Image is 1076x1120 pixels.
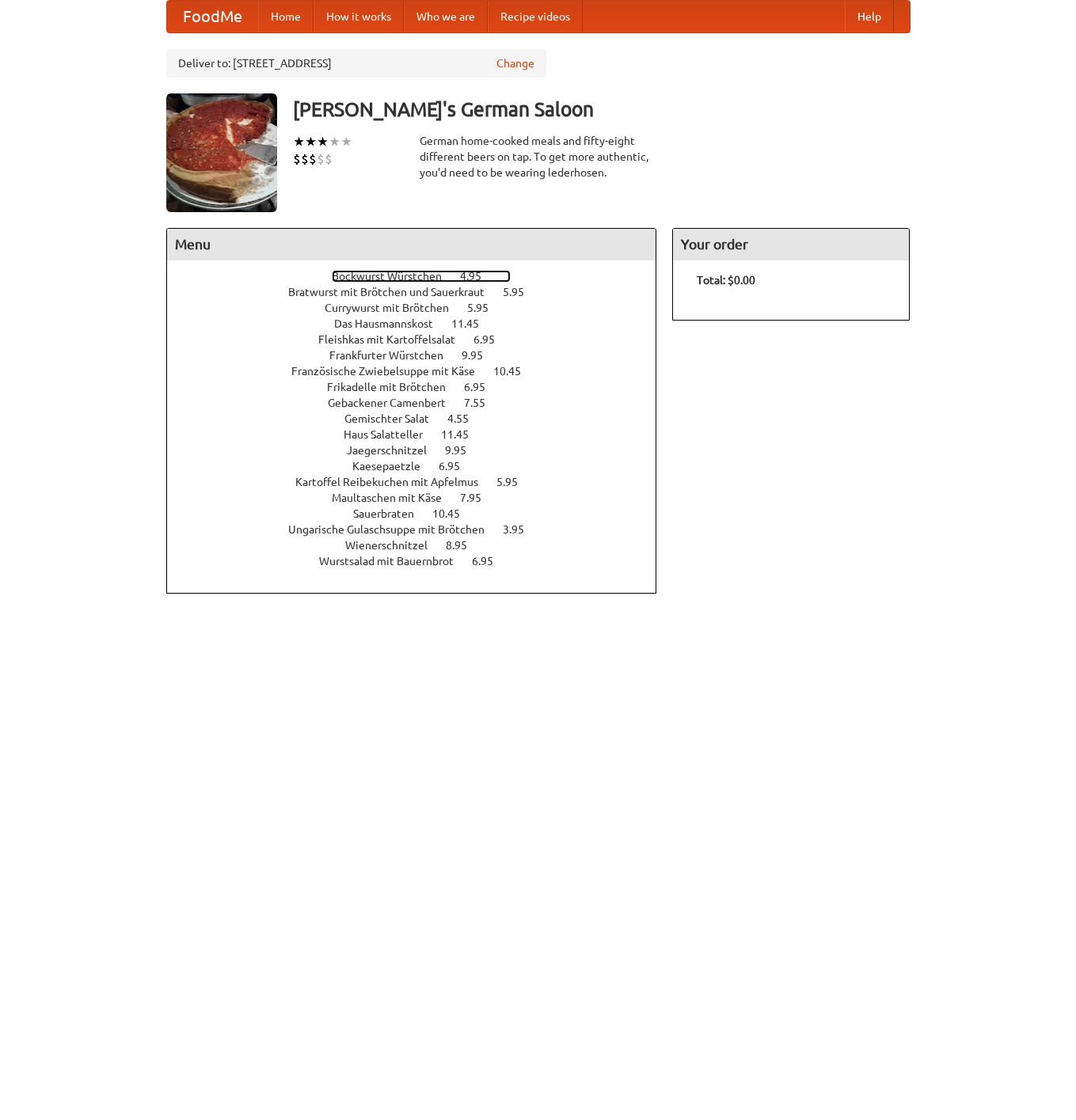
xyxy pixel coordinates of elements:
span: 6.95 [473,333,511,346]
span: Frankfurter Würstchen [329,349,459,362]
span: Kaesepaetzle [352,460,436,473]
span: Gebackener Camenbert [328,397,462,409]
span: Wienerschnitzel [345,539,443,552]
span: 9.95 [445,444,482,457]
span: Sauerbraten [353,507,430,520]
a: Gebackener Camenbert 7.55 [328,397,515,409]
a: Fleishkas mit Kartoffelsalat 6.95 [318,333,524,346]
span: 6.95 [439,460,476,473]
a: Ungarische Gulaschsuppe mit Brötchen 3.95 [288,523,553,536]
a: Sauerbraten 10.45 [353,507,489,520]
li: $ [325,150,333,168]
a: Kartoffel Reibekuchen mit Apfelmus 5.95 [295,476,547,488]
a: Jaegerschnitzel 9.95 [347,444,496,457]
span: Fleishkas mit Kartoffelsalat [318,333,471,346]
span: Kartoffel Reibekuchen mit Apfelmus [295,476,494,488]
li: $ [317,150,325,168]
a: Wienerschnitzel 8.95 [345,539,496,552]
span: 7.95 [460,492,497,504]
a: Frikadelle mit Brötchen 6.95 [327,381,515,393]
a: FoodMe [167,1,258,32]
span: 11.45 [441,428,485,441]
li: ★ [317,133,329,150]
span: Ungarische Gulaschsuppe mit Brötchen [288,523,500,536]
span: Currywurst mit Brötchen [325,302,465,314]
span: 9.95 [462,349,499,362]
span: 3.95 [503,523,540,536]
a: Bratwurst mit Brötchen und Sauerkraut 5.95 [288,286,553,298]
a: Recipe videos [488,1,583,32]
span: Maultaschen mit Käse [332,492,458,504]
span: 6.95 [472,555,509,568]
span: Französische Zwiebelsuppe mit Käse [291,365,491,378]
li: ★ [293,133,305,150]
span: Gemischter Salat [344,412,445,425]
span: 7.55 [464,397,501,409]
li: ★ [305,133,317,150]
li: $ [309,150,317,168]
span: 4.55 [447,412,485,425]
a: Haus Salatteller 11.45 [344,428,498,441]
span: Jaegerschnitzel [347,444,443,457]
a: Currywurst mit Brötchen 5.95 [325,302,518,314]
span: Frikadelle mit Brötchen [327,381,462,393]
a: Französische Zwiebelsuppe mit Käse 10.45 [291,365,550,378]
a: Wurstsalad mit Bauernbrot 6.95 [319,555,523,568]
a: Who we are [404,1,488,32]
span: 5.95 [503,286,540,298]
a: Maultaschen mit Käse 7.95 [332,492,511,504]
li: ★ [329,133,340,150]
div: Deliver to: [STREET_ADDRESS] [166,49,546,78]
span: 10.45 [493,365,537,378]
span: 4.95 [460,270,497,283]
a: Das Hausmannskost 11.45 [334,317,508,330]
span: 8.95 [446,539,483,552]
li: ★ [340,133,352,150]
a: Help [845,1,894,32]
h4: Menu [167,229,656,260]
span: 6.95 [464,381,501,393]
span: 11.45 [451,317,495,330]
div: German home-cooked meals and fifty-eight different beers on tap. To get more authentic, you'd nee... [420,133,657,180]
span: Das Hausmannskost [334,317,449,330]
a: Bockwurst Würstchen 4.95 [332,270,511,283]
span: Bockwurst Würstchen [332,270,458,283]
a: Gemischter Salat 4.55 [344,412,498,425]
span: Wurstsalad mit Bauernbrot [319,555,470,568]
li: $ [301,150,309,168]
span: 5.95 [496,476,534,488]
span: Haus Salatteller [344,428,439,441]
a: Kaesepaetzle 6.95 [352,460,489,473]
a: Change [496,55,534,71]
li: $ [293,150,301,168]
h3: [PERSON_NAME]'s German Saloon [293,93,911,125]
span: 10.45 [432,507,476,520]
b: Total: $0.00 [697,274,755,287]
h4: Your order [673,229,909,260]
span: Bratwurst mit Brötchen und Sauerkraut [288,286,500,298]
span: 5.95 [467,302,504,314]
img: angular.jpg [166,93,277,212]
a: Frankfurter Würstchen 9.95 [329,349,512,362]
a: How it works [314,1,404,32]
a: Home [258,1,314,32]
